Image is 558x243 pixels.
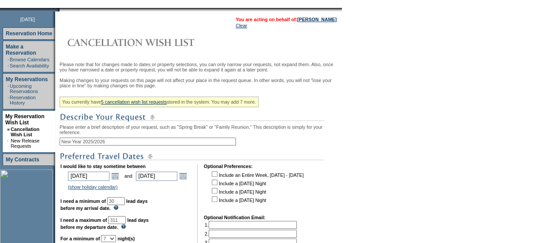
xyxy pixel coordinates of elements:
img: questionMark_lightBlue.gif [121,224,126,229]
td: · [7,57,9,62]
a: Upcoming Reservations [10,83,38,94]
img: questionMark_lightBlue.gif [113,205,119,210]
b: For a minimum of [60,236,100,241]
a: Cancellation Wish List [11,127,39,137]
a: Open the calendar popup. [110,171,120,181]
a: (show holiday calendar) [68,184,118,190]
a: Clear [236,23,247,28]
a: Browse Calendars [10,57,49,62]
span: [DATE] [20,17,35,22]
b: I need a minimum of [60,198,106,204]
a: Make a Reservation [6,44,36,56]
input: Date format: M/D/Y. Shortcut keys: [T] for Today. [UP] or [.] for Next Day. [DOWN] or [,] for Pre... [68,172,109,181]
b: lead days before my departure date. [60,217,149,230]
td: · [7,83,9,94]
td: 2. [205,230,297,238]
a: My Reservation Wish List [5,113,45,126]
td: 1. [205,221,297,229]
td: · [7,63,9,68]
b: I would like to stay sometime between [60,164,146,169]
a: New Release Requests [11,138,39,149]
input: Date format: M/D/Y. Shortcut keys: [T] for Today. [UP] or [.] for Next Day. [DOWN] or [,] for Pre... [136,172,177,181]
b: I need a maximum of [60,217,107,223]
td: Include an Entire Week, [DATE] - [DATE] Include a [DATE] Night Include a [DATE] Night Include a [... [210,170,303,209]
a: Reservation History [10,95,36,105]
b: Optional Notification Email: [204,215,266,220]
td: · [7,138,10,149]
b: » [7,127,10,132]
a: Reservation Home [6,30,52,37]
b: Optional Preferences: [204,164,253,169]
span: You are acting on behalf of: [236,17,337,22]
img: promoShadowLeftCorner.gif [56,8,60,11]
a: 5 cancellation wish list requests [101,99,167,105]
b: night(s) [117,236,135,241]
a: My Reservations [6,76,48,82]
div: You currently have stored in the system. You may add 7 more. [60,97,258,107]
a: Open the calendar popup. [178,171,188,181]
img: Cancellation Wish List [60,34,236,51]
b: lead days before my arrival date. [60,198,148,211]
a: [PERSON_NAME] [297,17,337,22]
td: and [123,170,134,182]
a: Search Availability [10,63,49,68]
a: My Contracts [6,157,39,163]
td: · [7,95,9,105]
